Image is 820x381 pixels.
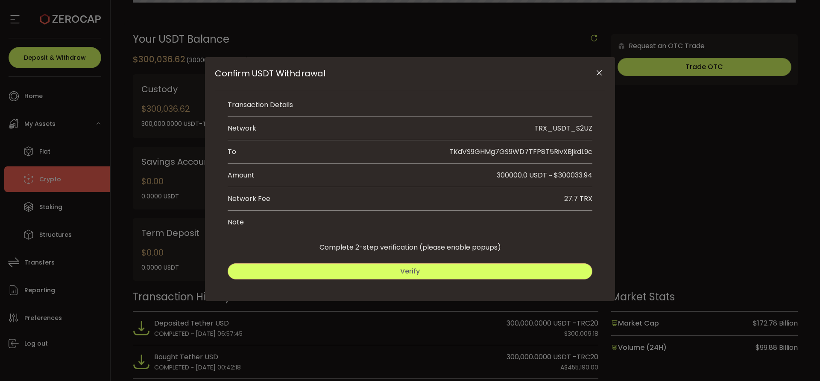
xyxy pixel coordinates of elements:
span: 300000.0 USDT ~ $300033.94 [497,170,592,180]
div: Complete 2-step verification (please enable popups) [215,234,605,253]
div: Note [228,217,244,227]
div: Network [228,123,256,134]
div: 27.7 TRX [564,194,592,204]
iframe: Chat Widget [777,340,820,381]
button: Close [592,66,606,81]
div: To [228,147,238,157]
span: Confirm USDT Withdrawal [215,67,325,79]
div: Confirm USDT Withdrawal [205,57,615,301]
button: Verify [228,263,592,279]
div: TRX_USDT_S2UZ [534,123,592,134]
span: TKdVS9GHMg7GS9WD7TFP8T5RivXBjkdL9c [449,147,592,157]
span: Verify [400,266,420,276]
div: Network Fee [228,194,270,204]
li: Transaction Details [228,93,592,117]
div: Amount [228,170,410,180]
